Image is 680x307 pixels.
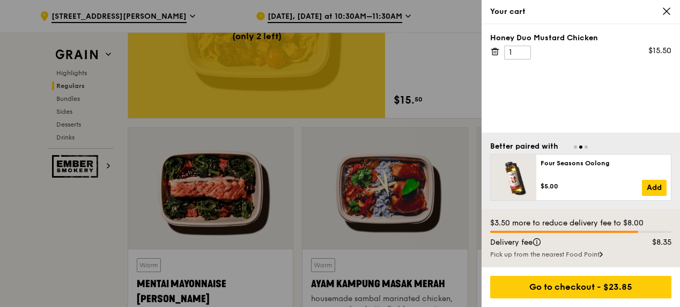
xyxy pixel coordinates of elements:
div: $15.50 [648,46,671,56]
div: $5.00 [541,182,642,191]
div: $3.50 more to reduce delivery fee to $8.00 [490,218,671,229]
div: Delivery fee [484,237,630,248]
div: Honey Duo Mustard Chicken [490,33,671,43]
span: Go to slide 2 [579,145,582,149]
div: Your cart [490,6,671,17]
div: Four Seasons Oolong [541,159,667,167]
div: Go to checkout - $23.85 [490,276,671,298]
span: Go to slide 3 [585,145,588,149]
div: Better paired with [490,141,558,152]
a: Add [642,180,667,196]
div: Pick up from the nearest Food Point [490,250,671,259]
span: Go to slide 1 [574,145,577,149]
div: $8.35 [630,237,678,248]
